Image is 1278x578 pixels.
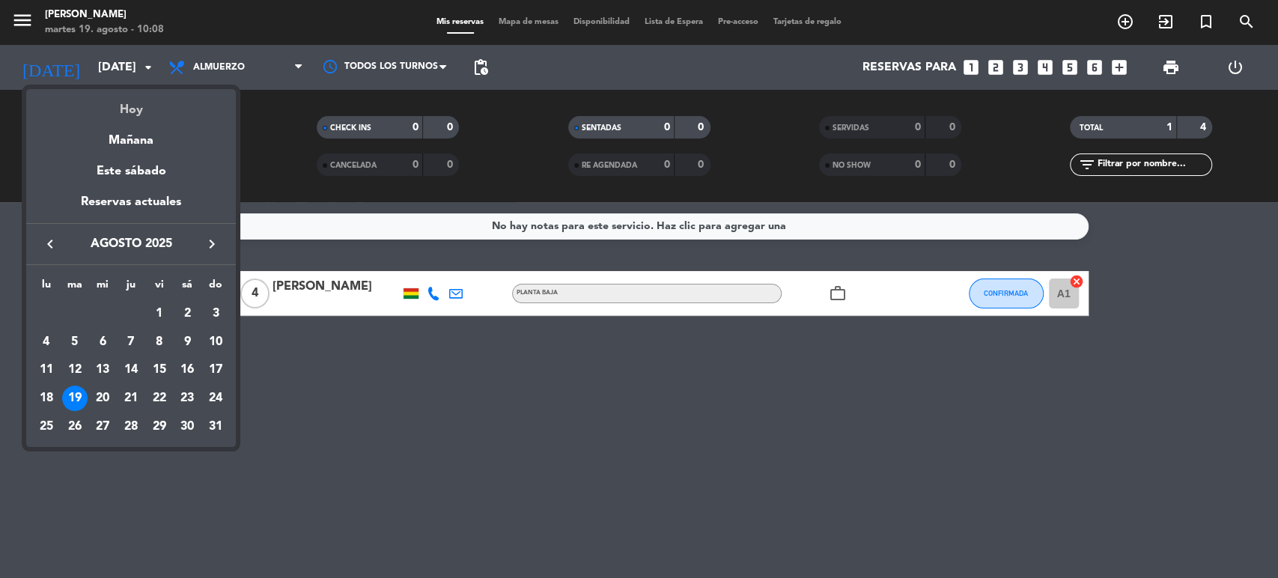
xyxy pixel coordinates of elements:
[117,356,145,385] td: 14 de agosto de 2025
[174,358,200,383] div: 16
[34,329,59,355] div: 4
[203,235,221,253] i: keyboard_arrow_right
[88,413,117,441] td: 27 de agosto de 2025
[203,414,228,439] div: 31
[201,299,230,328] td: 3 de agosto de 2025
[118,386,144,411] div: 21
[145,413,174,441] td: 29 de agosto de 2025
[117,276,145,299] th: jueves
[147,301,172,326] div: 1
[117,328,145,356] td: 7 de agosto de 2025
[201,276,230,299] th: domingo
[203,358,228,383] div: 17
[62,414,88,439] div: 26
[145,328,174,356] td: 8 de agosto de 2025
[64,234,198,254] span: agosto 2025
[61,356,89,385] td: 12 de agosto de 2025
[201,356,230,385] td: 17 de agosto de 2025
[201,413,230,441] td: 31 de agosto de 2025
[32,413,61,441] td: 25 de agosto de 2025
[62,386,88,411] div: 19
[26,150,236,192] div: Este sábado
[61,413,89,441] td: 26 de agosto de 2025
[174,384,202,413] td: 23 de agosto de 2025
[203,329,228,355] div: 10
[32,276,61,299] th: lunes
[90,386,115,411] div: 20
[32,356,61,385] td: 11 de agosto de 2025
[174,386,200,411] div: 23
[41,235,59,253] i: keyboard_arrow_left
[147,386,172,411] div: 22
[32,328,61,356] td: 4 de agosto de 2025
[88,328,117,356] td: 6 de agosto de 2025
[90,358,115,383] div: 13
[201,384,230,413] td: 24 de agosto de 2025
[198,234,225,254] button: keyboard_arrow_right
[145,356,174,385] td: 15 de agosto de 2025
[118,414,144,439] div: 28
[174,413,202,441] td: 30 de agosto de 2025
[174,414,200,439] div: 30
[62,329,88,355] div: 5
[174,328,202,356] td: 9 de agosto de 2025
[90,329,115,355] div: 6
[90,414,115,439] div: 27
[34,414,59,439] div: 25
[203,301,228,326] div: 3
[145,384,174,413] td: 22 de agosto de 2025
[147,414,172,439] div: 29
[203,386,228,411] div: 24
[61,384,89,413] td: 19 de agosto de 2025
[174,356,202,385] td: 16 de agosto de 2025
[147,358,172,383] div: 15
[26,89,236,120] div: Hoy
[32,384,61,413] td: 18 de agosto de 2025
[32,299,145,328] td: AGO.
[174,276,202,299] th: sábado
[26,120,236,150] div: Mañana
[37,234,64,254] button: keyboard_arrow_left
[145,276,174,299] th: viernes
[26,192,236,223] div: Reservas actuales
[62,358,88,383] div: 12
[34,386,59,411] div: 18
[34,358,59,383] div: 11
[61,328,89,356] td: 5 de agosto de 2025
[61,276,89,299] th: martes
[117,413,145,441] td: 28 de agosto de 2025
[174,329,200,355] div: 9
[174,299,202,328] td: 2 de agosto de 2025
[145,299,174,328] td: 1 de agosto de 2025
[118,329,144,355] div: 7
[88,356,117,385] td: 13 de agosto de 2025
[117,384,145,413] td: 21 de agosto de 2025
[118,358,144,383] div: 14
[201,328,230,356] td: 10 de agosto de 2025
[147,329,172,355] div: 8
[88,276,117,299] th: miércoles
[88,384,117,413] td: 20 de agosto de 2025
[174,301,200,326] div: 2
